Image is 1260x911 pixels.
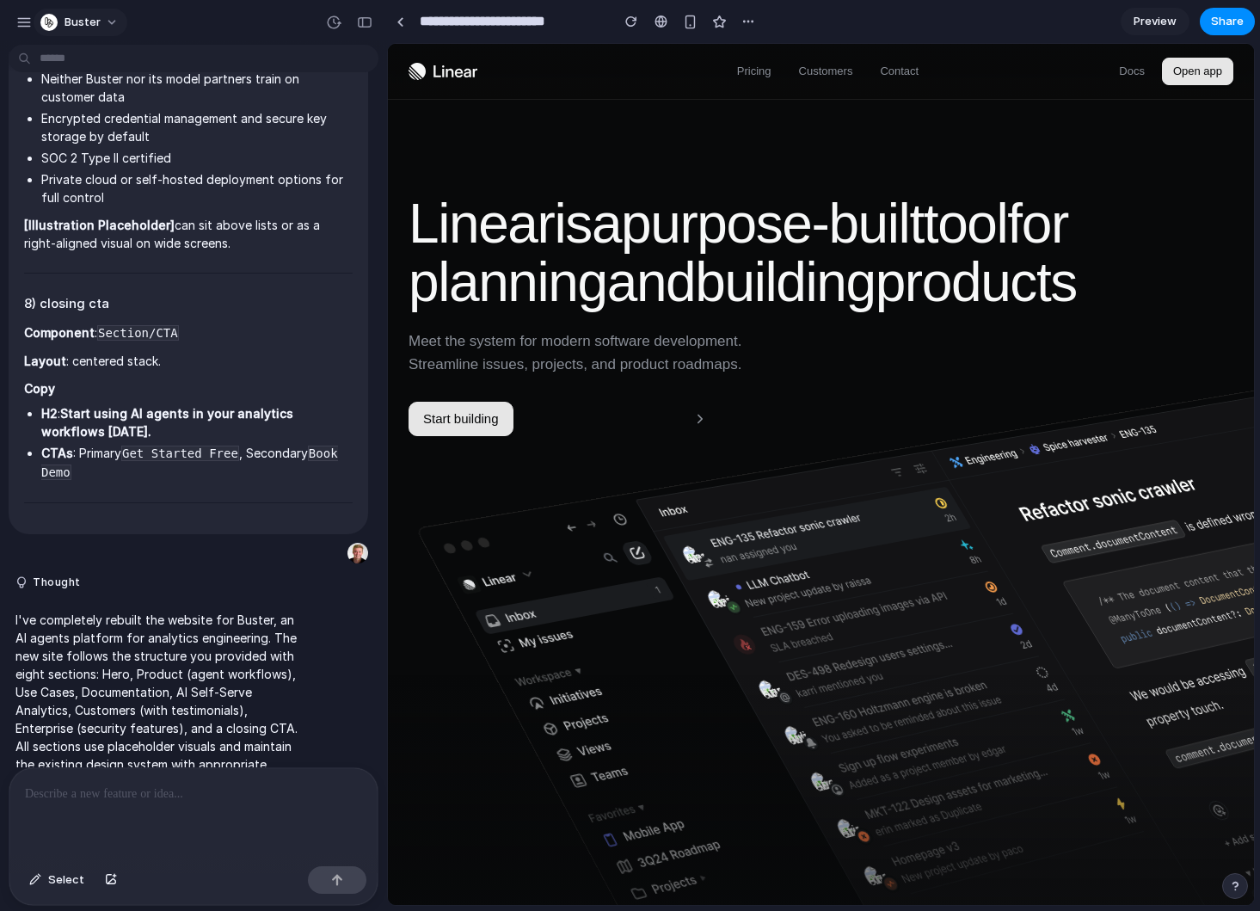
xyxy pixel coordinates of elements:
a: Pricing [339,14,394,41]
span: and [219,210,308,268]
strong: Copy [24,381,55,396]
code: Section/CTA [97,325,179,341]
p: Private cloud or self-hosted deployment options for full control [41,170,353,206]
span: Meet the system for modern software development. Streamline issues, projects, and product roadmaps. [21,286,490,332]
button: Buster [34,9,127,36]
button: Share [1200,8,1255,35]
strong: H2 [41,406,58,421]
span: Select [48,871,84,889]
strong: Component [24,325,95,340]
p: SOC 2 Type II certified [41,149,353,167]
strong: Start using AI agents in your analytics workflows [DATE]. [41,406,293,439]
a: Preview [1121,8,1189,35]
span: Share [1211,13,1244,30]
a: Start building [21,358,126,392]
span: Buster [65,14,101,31]
span: for [619,151,679,210]
p: can sit above lists or as a right-aligned visual on wide screens. [24,216,353,252]
span: planning [21,210,219,268]
p: : [24,323,353,342]
span: products [488,210,689,268]
a: Contact [482,14,541,41]
span: purpose-built [233,151,536,210]
h2: 8) closing cta [24,294,353,314]
strong: CTAs [41,446,73,460]
p: I've completely rebuilt the website for Buster, an AI agents platform for analytics engineering. ... [15,611,303,791]
span: tool [536,151,620,210]
p: Encrypted credential management and secure key storage by default [41,109,353,145]
strong: Layout [24,354,66,368]
a: Open app [774,14,845,41]
a: Docs [721,14,767,41]
a: Customers [401,14,476,41]
span: building [307,210,487,268]
code: Book Demo [41,446,338,480]
strong: [Illustration Placeholder] [24,218,175,232]
code: Get Started Free [121,446,239,461]
p: Neither Buster nor its model partners train on customer data [41,70,353,106]
span: a [204,151,233,210]
span: Linear [21,151,166,210]
span: is [166,151,203,210]
button: Select [21,866,93,894]
p: : centered stack. [24,352,353,370]
p: : [41,404,353,440]
span: New: Product Intelligence [153,358,299,392]
span: Preview [1134,13,1177,30]
p: : Primary , Secondary [41,444,353,482]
